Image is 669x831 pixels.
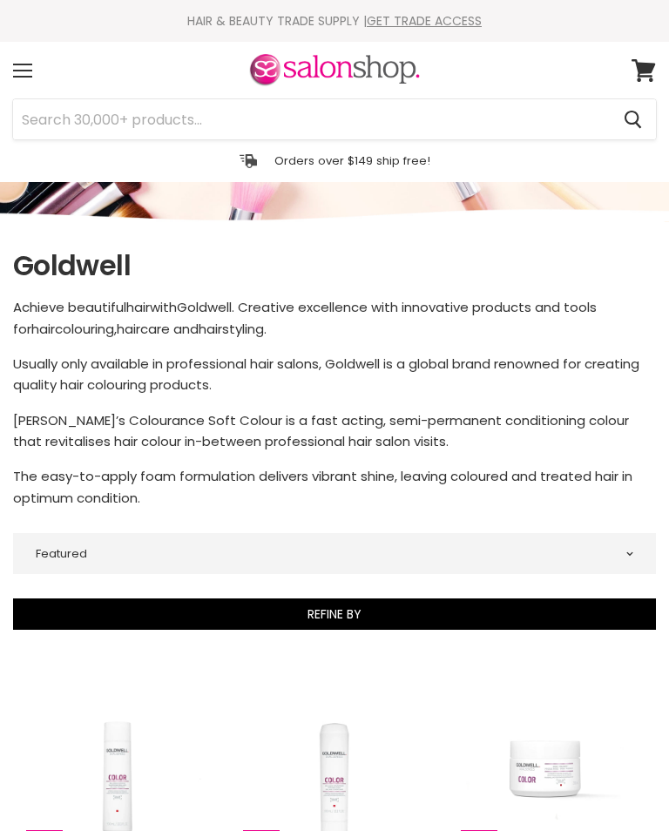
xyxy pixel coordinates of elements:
button: Search [610,99,656,139]
form: Product [12,98,657,140]
h1: Goldwell [13,247,656,284]
span: care and [140,320,199,338]
span: styling. [222,320,267,338]
span: Achieve beautiful [13,298,126,316]
span: . Creative excellence with innovative products and tools for [13,298,597,337]
span: colouring, [55,320,117,338]
p: hair Goldwell hair hair hair [13,297,656,340]
p: Orders over $149 ship free! [274,153,430,168]
span: with [150,298,177,316]
p: Usually only available in professional hair salons, Goldwell is a global brand renowned for creat... [13,354,656,396]
a: GET TRADE ACCESS [367,12,482,30]
button: Refine By [13,598,656,630]
p: The easy-to-apply foam formulation delivers vibrant shine, leaving coloured and treated hair in o... [13,466,656,509]
input: Search [13,99,610,139]
p: [PERSON_NAME]’s Colourance Soft Colour is a fast acting, semi-permanent conditioning colour that ... [13,410,656,453]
